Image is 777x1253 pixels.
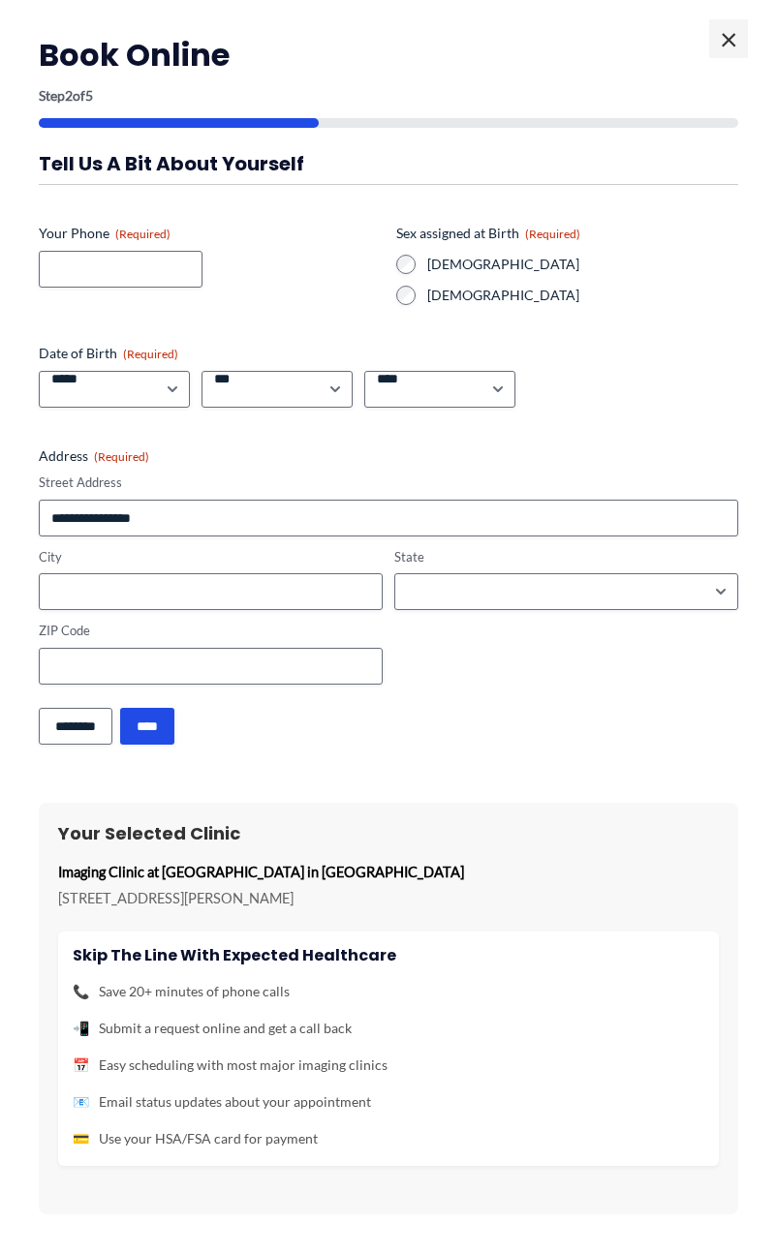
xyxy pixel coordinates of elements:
[85,87,93,104] span: 5
[65,87,73,104] span: 2
[123,347,178,361] span: (Required)
[39,474,738,492] label: Street Address
[525,227,580,241] span: (Required)
[396,224,580,243] legend: Sex assigned at Birth
[39,548,383,566] label: City
[73,1089,89,1115] span: 📧
[94,449,149,464] span: (Required)
[709,19,748,58] span: ×
[427,286,738,305] label: [DEMOGRAPHIC_DATA]
[39,622,383,640] label: ZIP Code
[427,255,738,274] label: [DEMOGRAPHIC_DATA]
[73,1053,89,1078] span: 📅
[58,822,719,844] h3: Your Selected Clinic
[73,1089,704,1115] li: Email status updates about your appointment
[39,446,149,466] legend: Address
[73,946,704,964] h4: Skip the line with Expected Healthcare
[115,227,171,241] span: (Required)
[73,1016,704,1041] li: Submit a request online and get a call back
[39,35,738,76] h2: Book Online
[39,89,738,103] p: Step of
[58,885,719,911] p: [STREET_ADDRESS][PERSON_NAME]
[73,1126,704,1151] li: Use your HSA/FSA card for payment
[73,979,704,1004] li: Save 20+ minutes of phone calls
[73,979,89,1004] span: 📞
[73,1126,89,1151] span: 💳
[39,151,738,176] h3: Tell us a bit about yourself
[39,224,381,243] label: Your Phone
[58,859,719,885] p: Imaging Clinic at [GEOGRAPHIC_DATA] in [GEOGRAPHIC_DATA]
[73,1053,704,1078] li: Easy scheduling with most major imaging clinics
[73,1016,89,1041] span: 📲
[394,548,738,566] label: State
[39,344,178,363] legend: Date of Birth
